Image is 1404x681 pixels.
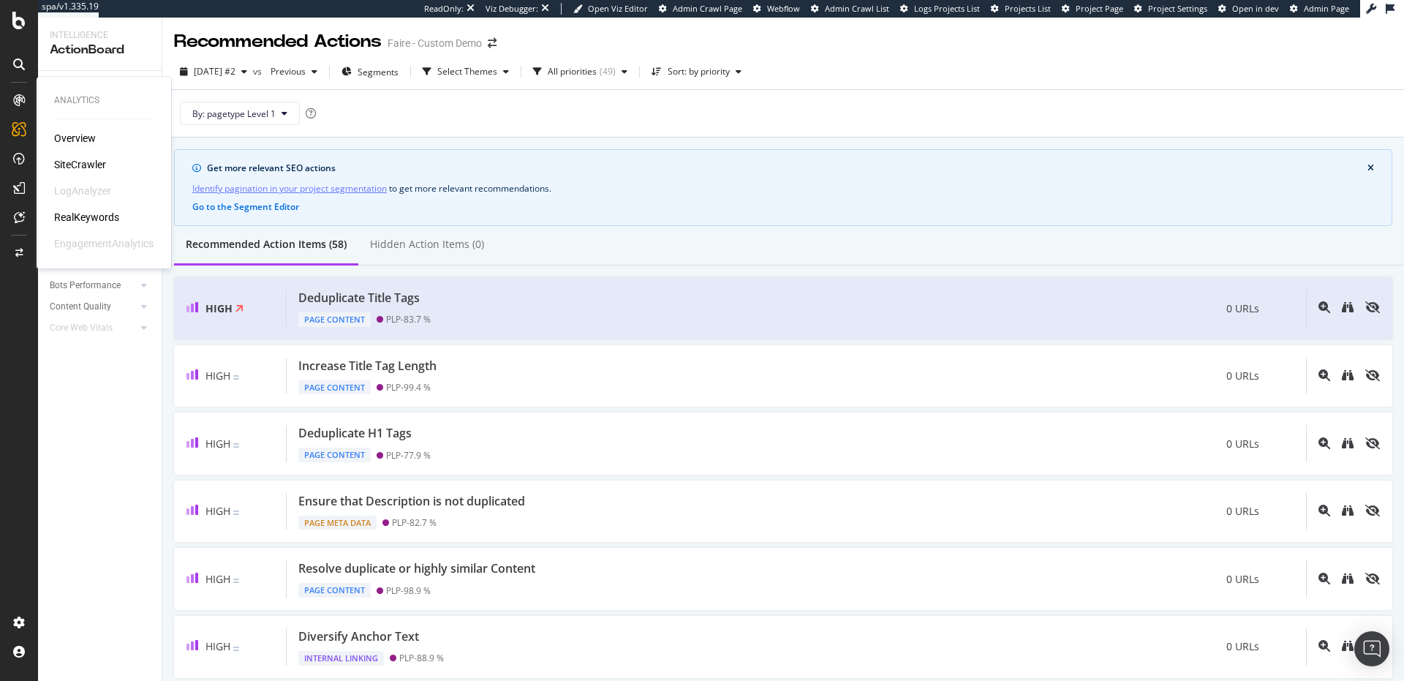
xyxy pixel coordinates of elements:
div: Analytics [54,94,154,107]
div: binoculars [1342,437,1354,449]
span: By: pagetype Level 1 [192,108,276,120]
a: Core Web Vitals [50,320,137,336]
div: Deduplicate Title Tags [298,290,420,306]
div: Open Intercom Messenger [1354,631,1389,666]
span: Project Page [1076,3,1123,14]
div: Hidden Action Items (0) [370,237,484,252]
div: Page Content [298,380,371,395]
a: Project Settings [1134,3,1207,15]
a: SiteCrawler [54,157,106,172]
a: Project Page [1062,3,1123,15]
div: info banner [174,149,1392,226]
div: PLP - 99.4 % [386,382,431,393]
span: Logs Projects List [914,3,980,14]
div: binoculars [1342,573,1354,584]
div: arrow-right-arrow-left [488,38,497,48]
a: Content Quality [50,299,137,315]
span: High [205,301,233,315]
div: Sort: by priority [668,67,730,76]
div: PLP - 88.9 % [399,652,444,663]
span: Open Viz Editor [588,3,648,14]
span: Admin Crawl List [825,3,889,14]
button: [DATE] #2 [174,60,253,83]
div: Recommended Actions [174,29,382,54]
button: Go to the Segment Editor [192,202,299,212]
div: ReadOnly: [424,3,464,15]
a: binoculars [1342,370,1354,383]
div: eye-slash [1365,573,1380,584]
div: Core Web Vitals [50,320,113,336]
div: Page Content [298,583,371,598]
div: magnifying-glass-plus [1318,437,1330,449]
span: High [205,369,230,383]
div: Recommended Action Items (58) [186,237,347,252]
div: magnifying-glass-plus [1318,505,1330,516]
a: Open in dev [1218,3,1279,15]
div: Get more relevant SEO actions [207,162,1367,175]
button: All priorities(49) [527,60,633,83]
div: Faire - Custom Demo [388,36,482,50]
span: Projects List [1005,3,1051,14]
div: All priorities [548,67,597,76]
div: Content Quality [50,299,111,315]
div: PLP - 77.9 % [386,450,431,461]
span: 2025 Aug. 4th #2 [194,65,235,78]
img: Equal [233,579,239,583]
div: binoculars [1342,505,1354,516]
div: Ensure that Description is not duplicated [298,493,525,510]
span: Admin Crawl Page [673,3,742,14]
div: EngagementAnalytics [54,236,154,251]
span: 0 URLs [1226,301,1259,316]
div: PLP - 98.9 % [386,585,431,596]
div: LogAnalyzer [54,184,111,198]
button: Segments [336,60,404,83]
div: Bots Performance [50,278,121,293]
a: Webflow [753,3,800,15]
span: High [205,437,230,451]
div: magnifying-glass-plus [1318,301,1330,313]
span: Segments [358,66,399,78]
button: close banner [1364,160,1378,176]
div: ActionBoard [50,42,150,59]
div: magnifying-glass-plus [1318,573,1330,584]
span: 0 URLs [1226,639,1259,654]
a: Open Viz Editor [573,3,648,15]
img: Equal [233,375,239,380]
span: 0 URLs [1226,369,1259,383]
a: binoculars [1342,505,1354,518]
div: magnifying-glass-plus [1318,640,1330,652]
a: binoculars [1342,438,1354,451]
div: PLP - 82.7 % [392,517,437,528]
button: Previous [265,60,323,83]
a: binoculars [1342,573,1354,586]
span: High [205,639,230,653]
div: binoculars [1342,301,1354,313]
div: eye-slash [1365,437,1380,449]
span: High [205,572,230,586]
img: Equal [233,511,239,515]
span: Project Settings [1148,3,1207,14]
button: Select Themes [417,60,515,83]
div: binoculars [1342,640,1354,652]
div: eye-slash [1365,369,1380,381]
div: Page Content [298,448,371,462]
div: PLP - 83.7 % [386,314,431,325]
a: binoculars [1342,641,1354,653]
a: binoculars [1342,302,1354,315]
a: Bots Performance [50,278,137,293]
a: Overview [54,131,96,146]
div: Deduplicate H1 Tags [298,425,412,442]
div: Diversify Anchor Text [298,628,419,645]
div: Intelligence [50,29,150,42]
span: 0 URLs [1226,504,1259,519]
a: RealKeywords [54,210,119,225]
div: binoculars [1342,369,1354,381]
a: Projects List [991,3,1051,15]
div: Increase Title Tag Length [298,358,437,375]
div: magnifying-glass-plus [1318,369,1330,381]
span: Previous [265,65,306,78]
